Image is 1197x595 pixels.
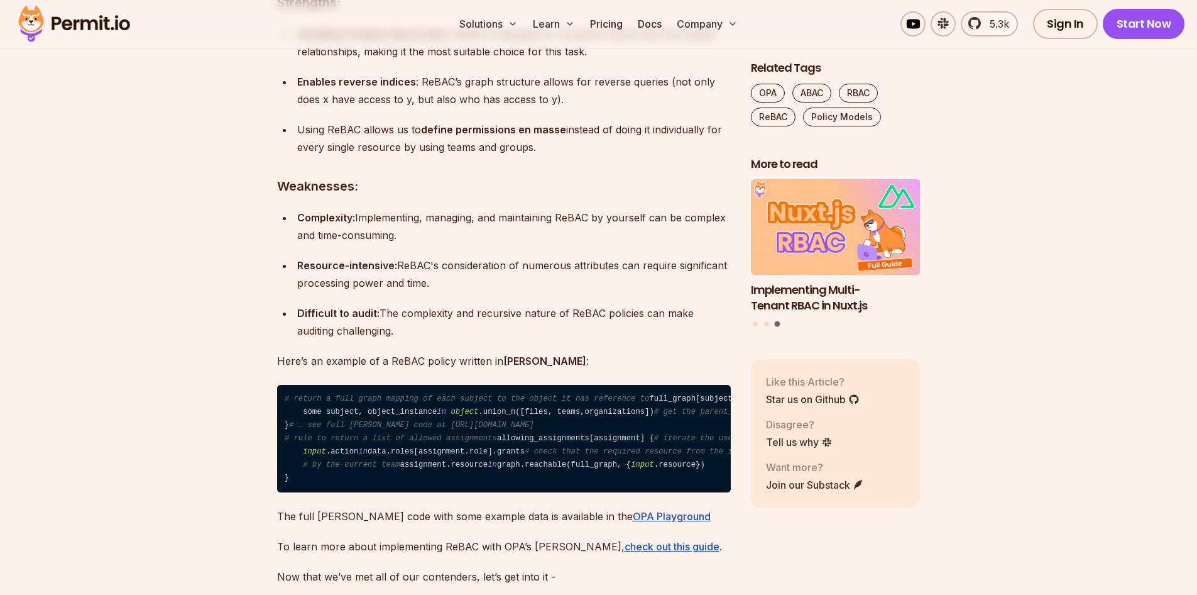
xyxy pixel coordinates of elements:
[792,84,831,103] a: ABAC
[654,408,857,416] span: # get the parent_id the subject is referring
[672,11,743,36] button: Company
[285,434,497,443] span: # rule to return a list of allowed assignments
[751,108,795,126] a: ReBAC
[766,374,860,389] p: Like this Article?
[525,447,871,456] span: # check that the required resource from the input is reachable in the graph
[766,460,864,475] p: Want more?
[766,477,864,492] a: Join our Substack
[277,352,731,370] p: Here’s an example of a ReBAC policy written in :
[277,385,731,493] code: full_graph[subject] := ref_object { some subject, object_instance .union_n([files, teams,organiza...
[297,211,355,224] strong: Complexity:
[633,510,711,523] a: OPA Playground
[1033,9,1098,39] a: Sign In
[751,180,921,275] img: Implementing Multi-Tenant RBAC in Nuxt.js
[289,421,534,430] span: # … see full [PERSON_NAME] code at [URL][DOMAIN_NAME]
[421,123,566,136] strong: define permissions en masse
[766,392,860,407] a: Star us on Github
[503,355,586,367] strong: [PERSON_NAME]
[528,11,580,36] button: Learn
[766,417,833,432] p: Disagree?
[961,11,1018,36] a: 5.3k
[751,60,921,76] h2: Related Tags
[277,538,731,555] p: To learn more about implementing ReBAC with OPA’s [PERSON_NAME], .
[277,176,731,196] h3: Weaknesses:
[277,508,731,525] p: The full [PERSON_NAME] code with some example data is available in the
[751,180,921,329] div: Posts
[633,11,667,36] a: Docs
[297,259,397,272] strong: Resource-intensive:
[751,84,785,103] a: OPA
[437,408,446,416] span: in
[764,322,769,327] button: Go to slide 2
[751,180,921,314] li: 3 of 3
[297,304,731,340] div: The complexity and recursive nature of ReBAC policies can make auditing challenging.
[285,394,650,403] span: # return a full graph mapping of each subject to the object it has reference to
[775,321,780,327] button: Go to slide 3
[654,434,793,443] span: # iterate the user assignments
[454,11,523,36] button: Solutions
[803,108,881,126] a: Policy Models
[751,157,921,172] h2: More to read
[358,447,368,456] span: in
[297,75,416,88] strong: Enables reverse indices
[1103,9,1185,39] a: Start Now
[297,307,380,320] strong: Difficult to audit:
[13,3,136,45] img: Permit logo
[488,460,497,469] span: in
[303,447,326,456] span: input
[297,257,731,292] div: ReBAC's consideration of numerous attributes can require significant processing power and time.
[297,73,731,108] div: : ReBAC’s graph structure allows for reverse queries (not only does x have access to y, but also ...
[751,282,921,314] h3: Implementing Multi-Tenant RBAC in Nuxt.js
[753,322,758,327] button: Go to slide 1
[297,209,731,244] div: Implementing, managing, and maintaining ReBAC by yourself can be complex and time-consuming.
[303,460,400,469] span: # by the current team
[625,540,719,553] a: check out this guide
[982,16,1009,31] span: 5.3k
[277,568,731,586] p: Now that we’ve met all of our contenders, let’s get into it -
[297,121,731,156] div: Using ReBAC allows us to instead of doing it individually for every single resource by using team...
[585,11,628,36] a: Pricing
[451,408,478,416] span: object
[751,180,921,314] a: Implementing Multi-Tenant RBAC in Nuxt.jsImplementing Multi-Tenant RBAC in Nuxt.js
[631,460,654,469] span: input
[766,435,833,450] a: Tell us why
[839,84,878,103] a: RBAC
